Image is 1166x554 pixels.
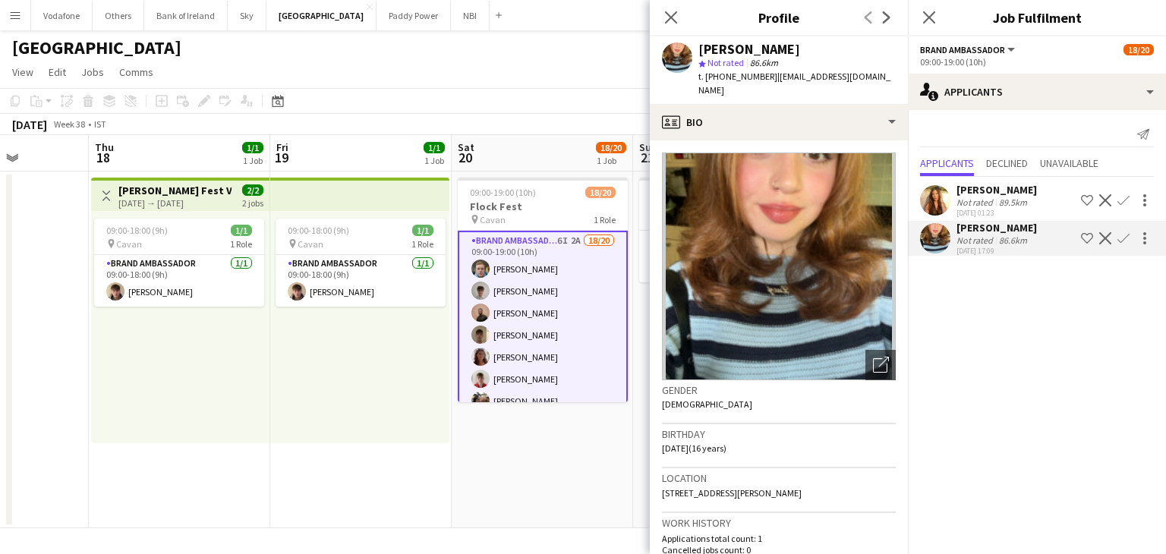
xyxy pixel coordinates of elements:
span: 86.6km [747,57,781,68]
div: [PERSON_NAME] [956,221,1037,235]
app-job-card: 09:00-19:00 (10h)18/20Flock Fest Cavan1 RoleBrand Ambassador6I2A18/2009:00-19:00 (10h)[PERSON_NAM... [458,178,628,402]
span: Brand Ambassador [920,44,1005,55]
span: 21 [637,149,657,166]
button: NBI [451,1,490,30]
h3: Location [662,471,896,485]
app-card-role: Brand Ambassador1/109:00-18:00 (9h)[PERSON_NAME] [94,255,264,307]
span: [STREET_ADDRESS][PERSON_NAME] [662,487,802,499]
div: [PERSON_NAME] [698,42,800,56]
button: Bank of Ireland [144,1,228,30]
span: Jobs [81,65,104,79]
span: Not rated [707,57,744,68]
h3: Job Fulfilment [908,8,1166,27]
span: Applicants [920,158,974,168]
span: 18 [93,149,114,166]
div: [PERSON_NAME] [956,183,1037,197]
span: 18/20 [596,142,626,153]
span: 09:00-18:00 (9h) [106,225,168,236]
span: Cavan [116,238,142,250]
app-job-card: 09:00-18:00 (9h)1/1 Cavan1 RoleBrand Ambassador1/109:00-18:00 (9h)[PERSON_NAME] [276,219,446,307]
h3: [PERSON_NAME] Fest VAN DRIVER [118,184,232,197]
div: Bio [650,104,908,140]
h3: Birthday [662,427,896,441]
div: IST [94,118,106,130]
div: Not rated [956,235,996,246]
span: Cavan [480,214,506,225]
span: 1 Role [230,238,252,250]
button: Sky [228,1,266,30]
h3: Gender [662,383,896,397]
span: 18/20 [585,187,616,198]
div: [DATE] 01:23 [956,208,1037,218]
span: View [12,65,33,79]
div: Not rated [956,197,996,208]
span: Sun [639,140,657,154]
span: 1/1 [242,142,263,153]
span: Sat [458,140,474,154]
div: 89.5km [996,197,1030,208]
span: 20 [455,149,474,166]
span: 1/1 [412,225,433,236]
p: Applications total count: 1 [662,533,896,544]
h3: Flock Fest [458,200,628,213]
app-job-card: 09:00-18:00 (9h)1/1 Cavan1 RoleBrand Ambassador1/109:00-18:00 (9h)[PERSON_NAME] [94,219,264,307]
span: | [EMAIL_ADDRESS][DOMAIN_NAME] [698,71,890,96]
div: [DATE] → [DATE] [118,197,232,209]
button: Paddy Power [377,1,451,30]
span: 18/20 [1123,44,1154,55]
span: 1/1 [231,225,252,236]
a: Jobs [75,62,110,82]
div: 1 Job [424,155,444,166]
app-job-card: 10:00-18:00 (8h)1/1Flockfest Van Drivers Shercock GAA1 RoleBrand Ambassador1/110:00-18:00 (8h)[PE... [639,178,809,282]
button: Brand Ambassador [920,44,1017,55]
span: 19 [274,149,288,166]
span: Thu [95,140,114,154]
button: Others [93,1,144,30]
div: Open photos pop-in [865,350,896,380]
span: 1 Role [594,214,616,225]
a: View [6,62,39,82]
div: 2 jobs [242,196,263,209]
span: 09:00-18:00 (9h) [288,225,349,236]
span: Fri [276,140,288,154]
div: [DATE] 17:09 [956,246,1037,256]
span: 2/2 [242,184,263,196]
span: Edit [49,65,66,79]
div: 1 Job [597,155,626,166]
div: Applicants [908,74,1166,110]
app-card-role: Brand Ambassador1/109:00-18:00 (9h)[PERSON_NAME] [276,255,446,307]
span: Cavan [298,238,323,250]
span: t. [PHONE_NUMBER] [698,71,777,82]
button: Vodafone [31,1,93,30]
span: 1/1 [424,142,445,153]
a: Comms [113,62,159,82]
a: Edit [43,62,72,82]
span: Week 38 [50,118,88,130]
h3: Profile [650,8,908,27]
h3: Flockfest Van Drivers [639,200,809,213]
h3: Work history [662,516,896,530]
span: 09:00-19:00 (10h) [470,187,536,198]
div: [DATE] [12,117,47,132]
span: [DATE] (16 years) [662,442,726,454]
button: [GEOGRAPHIC_DATA] [266,1,377,30]
div: 86.6km [996,235,1030,246]
span: Declined [986,158,1028,168]
span: [DEMOGRAPHIC_DATA] [662,398,752,410]
span: 1 Role [411,238,433,250]
div: 1 Job [243,155,263,166]
div: 09:00-19:00 (10h) [920,56,1154,68]
img: Crew avatar or photo [662,153,896,380]
span: Unavailable [1040,158,1098,168]
app-card-role: Brand Ambassador1/110:00-18:00 (8h)[PERSON_NAME] [639,231,809,282]
span: Comms [119,65,153,79]
h1: [GEOGRAPHIC_DATA] [12,36,181,59]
